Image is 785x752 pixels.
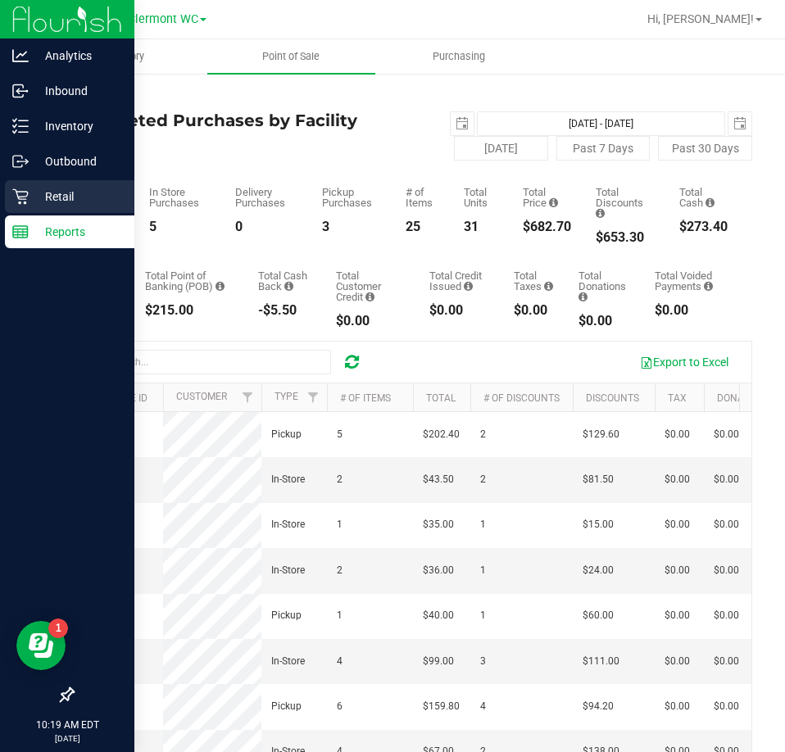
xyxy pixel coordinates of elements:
span: $0.00 [665,472,690,487]
span: 1 [480,563,486,578]
a: Filter [234,383,261,411]
i: Sum of the cash-back amounts from rounded-up electronic payments for all purchases in the date ra... [284,281,293,292]
a: Purchasing [375,39,543,74]
p: Inbound [29,81,127,101]
span: 4 [480,699,486,714]
span: 1 [337,608,343,623]
p: Outbound [29,152,127,171]
div: $0.00 [336,315,405,328]
i: Sum of all round-up-to-next-dollar total price adjustments for all purchases in the date range. [579,292,588,302]
p: [DATE] [7,732,127,745]
p: Analytics [29,46,127,66]
span: Pickup [271,608,302,623]
i: Sum of all voided payment transaction amounts, excluding tips and transaction fees, for all purch... [704,281,713,292]
span: $111.00 [583,654,619,669]
div: Total Discounts [596,187,655,219]
div: $215.00 [145,304,234,317]
span: $129.60 [583,427,619,442]
span: 1 [480,517,486,532]
div: Delivery Purchases [235,187,297,208]
div: 0 [235,220,297,233]
span: select [728,112,751,135]
input: Search... [85,350,331,374]
inline-svg: Analytics [12,48,29,64]
a: # of Discounts [483,392,560,404]
span: In-Store [271,472,305,487]
i: Sum of the total prices of all purchases in the date range. [549,197,558,208]
span: 6 [337,699,343,714]
a: Tax [668,392,687,404]
span: $43.50 [423,472,454,487]
span: In-Store [271,563,305,578]
span: 2 [480,472,486,487]
span: $0.00 [665,699,690,714]
a: # of Items [340,392,391,404]
span: $0.00 [714,472,739,487]
inline-svg: Retail [12,188,29,205]
span: $0.00 [665,654,690,669]
span: $0.00 [714,517,739,532]
span: $0.00 [665,517,690,532]
span: $0.00 [714,654,739,669]
span: 2 [480,427,486,442]
a: Filter [300,383,327,411]
p: Retail [29,187,127,206]
div: $0.00 [429,304,490,317]
span: $0.00 [665,563,690,578]
div: Total Units [464,187,498,208]
inline-svg: Outbound [12,153,29,170]
span: Purchasing [411,49,507,64]
span: $24.00 [583,563,614,578]
div: $0.00 [655,304,728,317]
i: Sum of the successful, non-voided payments using account credit for all purchases in the date range. [365,292,374,302]
span: Pickup [271,699,302,714]
span: $99.00 [423,654,454,669]
span: Pickup [271,427,302,442]
div: 31 [464,220,498,233]
div: Total Point of Banking (POB) [145,270,234,292]
span: $202.40 [423,427,460,442]
span: $0.00 [714,427,739,442]
span: 2 [337,563,343,578]
span: In-Store [271,517,305,532]
p: Reports [29,222,127,242]
div: Total Price [523,187,571,208]
span: $35.00 [423,517,454,532]
div: Total Voided Payments [655,270,728,292]
i: Sum of all account credit issued for all refunds from returned purchases in the date range. [464,281,473,292]
inline-svg: Inbound [12,83,29,99]
div: 5 [149,220,211,233]
span: Hi, [PERSON_NAME]! [647,12,754,25]
div: # of Items [406,187,439,208]
h4: Completed Purchases by Facility Report [72,111,412,147]
div: $273.40 [679,220,728,233]
span: $60.00 [583,608,614,623]
i: Sum of the total taxes for all purchases in the date range. [544,281,553,292]
button: Past 7 Days [556,136,651,161]
div: 25 [406,220,439,233]
span: select [451,112,474,135]
i: Sum of the successful, non-voided point-of-banking payment transactions, both via payment termina... [216,281,225,292]
p: 10:19 AM EDT [7,718,127,732]
span: $94.20 [583,699,614,714]
span: $0.00 [714,608,739,623]
div: Total Donations [579,270,630,302]
div: Total Cash Back [258,270,311,292]
iframe: Resource center unread badge [48,618,68,638]
div: $653.30 [596,231,655,244]
span: 1 [337,517,343,532]
inline-svg: Inventory [12,118,29,134]
div: Total Cash [679,187,728,208]
div: Total Credit Issued [429,270,490,292]
span: 1 [480,608,486,623]
a: Total [426,392,456,404]
div: In Store Purchases [149,187,211,208]
iframe: Resource center [16,621,66,670]
div: 3 [322,220,381,233]
div: $682.70 [523,220,571,233]
a: Point of Sale [207,39,375,74]
a: Donation [717,392,765,404]
div: Total Customer Credit [336,270,405,302]
span: Point of Sale [240,49,342,64]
